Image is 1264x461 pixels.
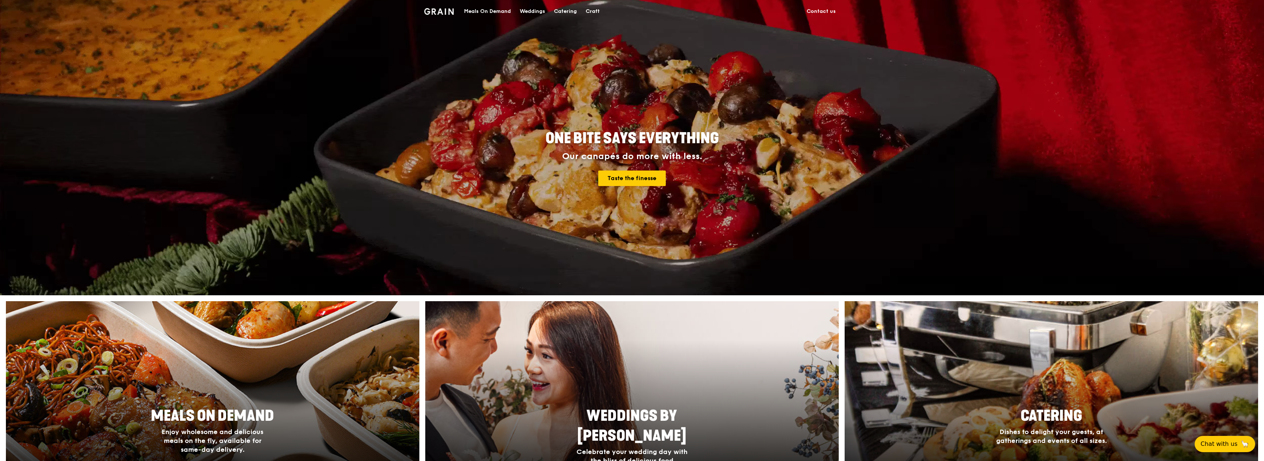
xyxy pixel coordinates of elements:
[424,8,454,15] img: Grain
[1240,440,1249,448] span: 🦙
[499,151,765,162] div: Our canapés do more with less.
[1021,407,1082,425] span: Catering
[162,428,263,454] span: Enjoy wholesome and delicious meals on the fly, available for same-day delivery.
[515,0,550,23] a: Weddings
[598,171,666,186] a: Taste the finesse
[520,0,545,23] div: Weddings
[1195,436,1255,452] button: Chat with us🦙
[581,0,604,23] a: Craft
[802,0,840,23] a: Contact us
[996,428,1107,445] span: Dishes to delight your guests, at gatherings and events of all sizes.
[1201,440,1237,448] span: Chat with us
[550,0,581,23] a: Catering
[586,0,600,23] div: Craft
[151,407,274,425] span: Meals On Demand
[577,407,686,445] span: Weddings by [PERSON_NAME]
[546,130,719,147] span: ONE BITE SAYS EVERYTHING
[554,0,577,23] div: Catering
[464,0,511,23] div: Meals On Demand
